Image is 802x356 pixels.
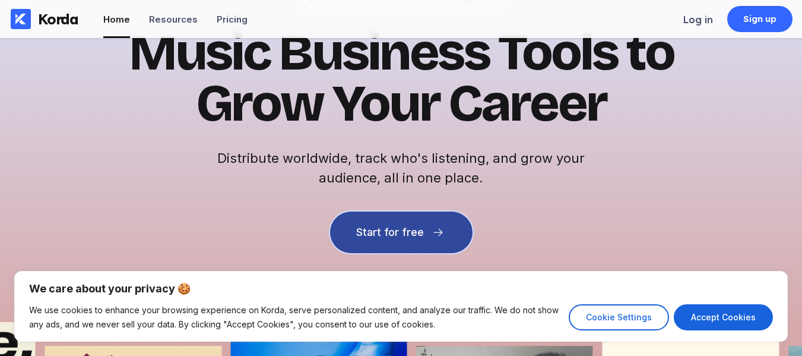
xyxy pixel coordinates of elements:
h2: Distribute worldwide, track who's listening, and grow your audience, all in one place. [211,149,591,188]
button: Accept Cookies [674,304,773,330]
p: We use cookies to enhance your browsing experience on Korda, serve personalized content, and anal... [29,303,560,332]
p: We care about your privacy 🍪 [29,282,773,296]
div: Start for free [356,226,424,238]
div: Resources [149,14,198,25]
button: Start for free [330,212,473,253]
div: Log in [683,14,713,26]
button: Cookie Settings [569,304,669,330]
div: Korda [38,10,78,28]
div: Home [103,14,130,25]
a: Sign up [727,6,793,32]
div: Sign up [743,13,777,25]
h1: Music Business Tools to Grow Your Career [110,27,692,130]
div: Pricing [217,14,248,25]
